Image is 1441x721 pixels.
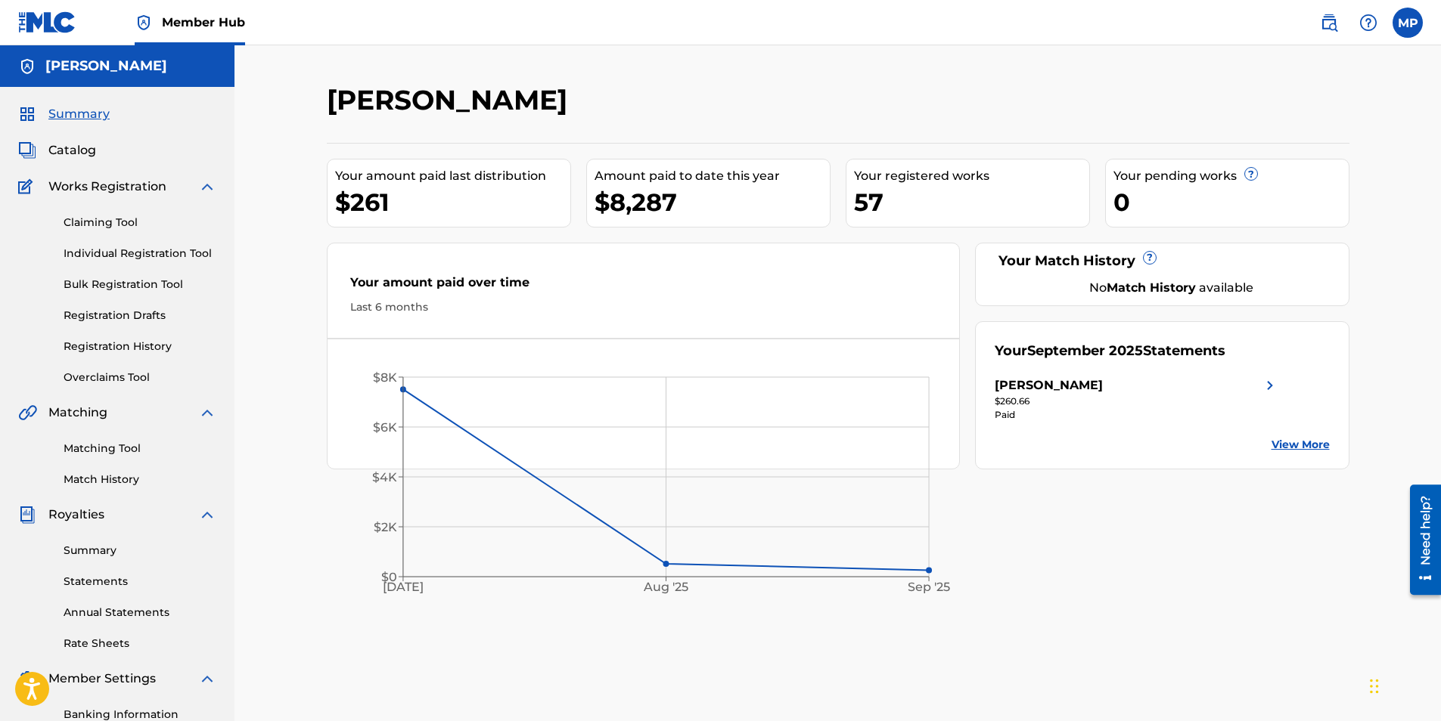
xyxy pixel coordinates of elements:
div: Your amount paid last distribution [335,167,570,185]
a: Annual Statements [64,605,216,620]
a: Bulk Registration Tool [64,277,216,292]
img: MLC Logo [18,11,76,33]
div: [PERSON_NAME] [995,376,1103,395]
span: Matching [48,404,107,422]
div: $261 [335,185,570,219]
img: Accounts [18,57,36,76]
img: Summary [18,105,36,123]
iframe: Resource Center [1399,479,1441,601]
div: Drag [1370,664,1379,709]
a: [PERSON_NAME]right chevron icon$260.66Paid [995,376,1279,422]
a: Matching Tool [64,441,216,456]
img: help [1359,14,1377,32]
tspan: Sep '25 [908,580,950,595]
div: User Menu [1393,8,1423,38]
span: Member Hub [162,14,245,31]
h2: [PERSON_NAME] [327,83,575,117]
a: Match History [64,472,216,487]
div: $8,287 [595,185,830,219]
div: Your amount paid over time [350,274,937,299]
span: ? [1144,252,1156,264]
tspan: [DATE] [383,580,424,595]
img: Matching [18,404,37,422]
a: Public Search [1314,8,1344,38]
img: Catalog [18,141,36,159]
tspan: $0 [381,570,397,584]
img: expand [198,506,216,524]
div: Your pending works [1113,167,1349,185]
img: Top Rightsholder [135,14,153,32]
div: Your registered works [854,167,1089,185]
img: right chevron icon [1261,376,1279,395]
img: expand [198,178,216,196]
span: September 2025 [1027,342,1143,359]
div: Last 6 months [350,299,937,315]
a: CatalogCatalog [18,141,96,159]
img: expand [198,404,216,422]
h5: Martain Parker [45,57,167,75]
div: Amount paid to date this year [595,167,830,185]
tspan: $8K [373,370,397,385]
tspan: $6K [373,420,397,435]
tspan: Aug '25 [643,580,688,595]
div: Your Match History [995,251,1330,271]
a: Rate Sheets [64,636,216,651]
a: Individual Registration Tool [64,246,216,261]
span: Summary [48,105,110,123]
tspan: $4K [372,470,397,484]
img: Royalties [18,506,36,524]
a: SummarySummary [18,105,110,123]
a: Overclaims Tool [64,370,216,385]
span: Catalog [48,141,96,159]
a: Summary [64,543,216,559]
div: 0 [1113,185,1349,219]
div: No available [1014,279,1330,297]
div: Paid [995,408,1279,422]
img: search [1320,14,1338,32]
span: Royalties [48,506,104,524]
a: Statements [64,574,216,589]
div: Your Statements [995,341,1225,361]
a: Registration Drafts [64,308,216,323]
a: Claiming Tool [64,215,216,231]
span: ? [1245,168,1257,180]
a: View More [1272,437,1330,453]
div: $260.66 [995,395,1279,408]
div: Help [1353,8,1384,38]
div: 57 [854,185,1089,219]
img: Member Settings [18,670,36,688]
tspan: $2K [374,520,397,534]
strong: Match History [1107,280,1196,295]
iframe: Chat Widget [1365,648,1441,721]
a: Registration History [64,339,216,354]
img: Works Registration [18,178,38,196]
img: expand [198,670,216,688]
span: Works Registration [48,178,166,196]
span: Member Settings [48,670,156,688]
